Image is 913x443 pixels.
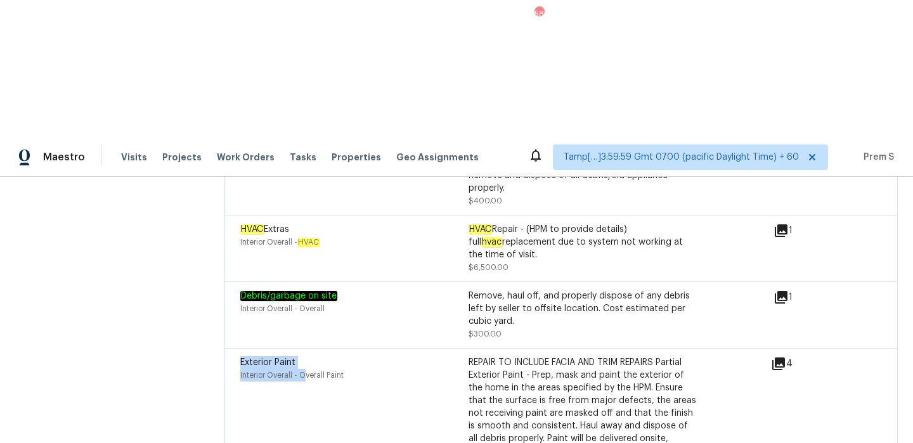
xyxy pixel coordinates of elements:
[469,264,508,271] span: $6,500.00
[240,291,337,301] em: Debris/garbage on site
[469,290,697,328] div: Remove, haul off, and properly dispose of any debris left by seller to offsite location. Cost est...
[774,223,833,238] div: 1
[217,151,275,164] span: Work Orders
[858,151,894,164] span: Prem S
[240,224,289,234] span: Extras
[332,151,381,164] span: Properties
[240,358,295,367] span: Exterior Paint
[297,238,320,247] em: HVAC
[396,151,479,164] span: Geo Assignments
[43,151,85,164] span: Maestro
[469,223,697,261] div: Repair - (HPM to provide details) full replacement due to system not working at the time of visit.
[469,224,492,234] em: HVAC
[771,356,833,371] div: 4
[564,151,799,164] span: Tamp[…]3:59:59 Gmt 0700 (pacific Daylight Time) + 60
[774,290,833,305] div: 1
[162,151,202,164] span: Projects
[121,151,147,164] span: Visits
[469,330,502,338] span: $300.00
[240,238,320,246] span: Interior Overall -
[469,197,502,205] span: $400.00
[290,153,316,162] span: Tasks
[240,371,344,379] span: Interior Overall - Overall Paint
[240,305,325,312] span: Interior Overall - Overall
[240,224,264,234] em: HVAC
[481,237,502,247] em: hvac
